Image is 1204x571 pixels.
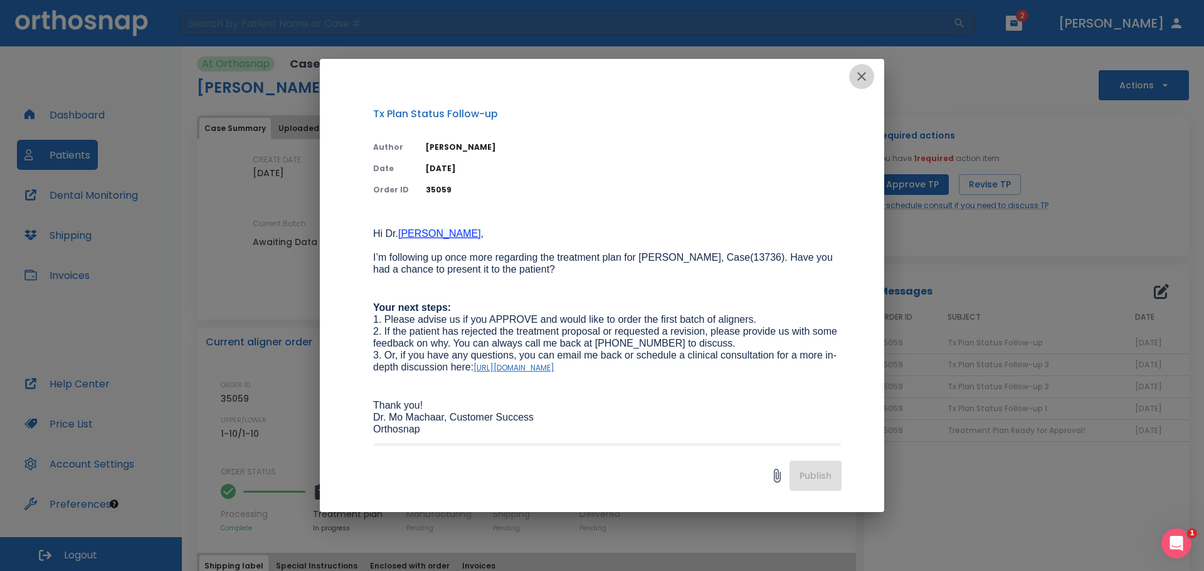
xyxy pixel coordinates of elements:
a: [PERSON_NAME] [398,229,481,239]
p: Author [373,142,411,153]
p: Order ID [373,184,411,196]
span: Thank you! Dr. Mo Machaar, Customer Success Orthosnap [373,400,534,434]
span: [PERSON_NAME] [398,228,481,239]
p: [DATE] [426,163,842,174]
strong: Your next steps: [373,302,451,313]
p: Date [373,163,411,174]
a: [URL][DOMAIN_NAME] [473,362,554,373]
p: Tx Plan Status Follow-up [373,107,842,122]
iframe: Intercom live chat [1161,528,1191,558]
span: 1. Please advise us if you APPROVE and would like to order the first batch of aligners. 2. If the... [373,302,840,372]
span: Hi Dr. [373,228,398,239]
p: [PERSON_NAME] [426,142,842,153]
span: 1 [1187,528,1197,538]
p: 35059 [426,184,842,196]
